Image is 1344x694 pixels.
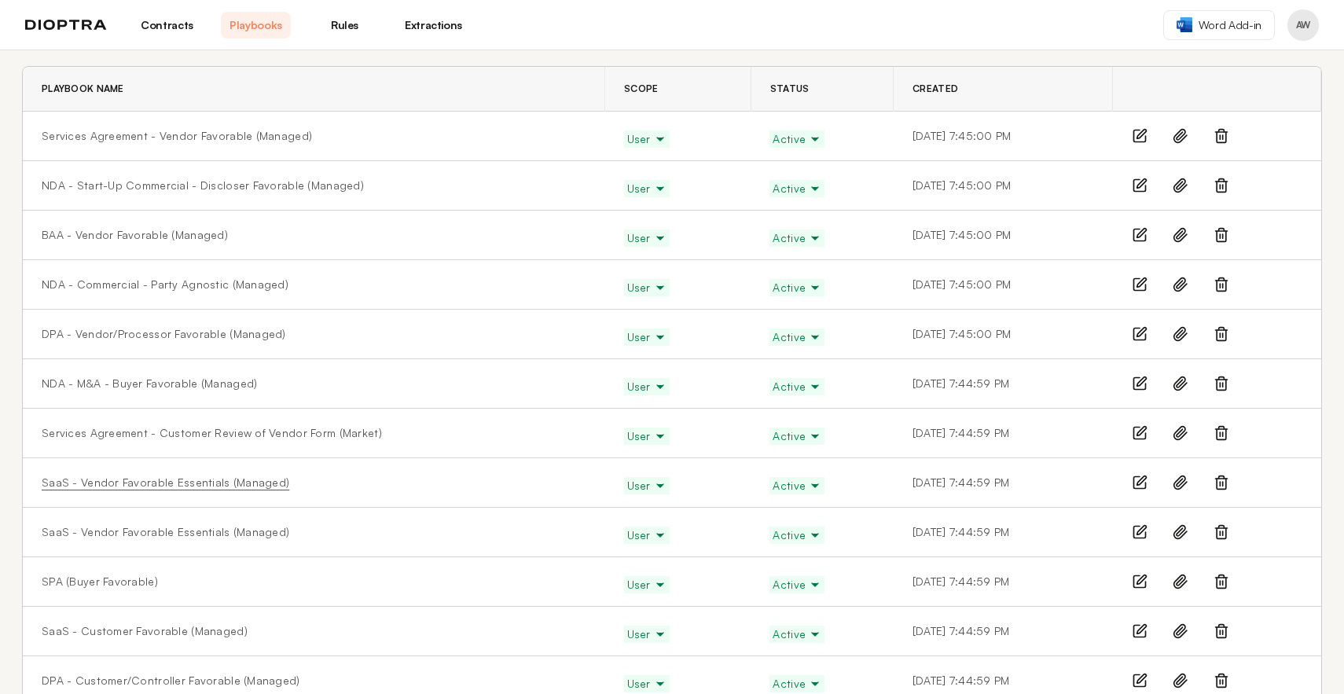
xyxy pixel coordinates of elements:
span: User [627,131,666,147]
span: User [627,379,666,395]
button: User [624,279,670,296]
a: NDA - M&A - Buyer Favorable (Managed) [42,376,257,391]
a: SaaS - Customer Favorable (Managed) [42,623,248,639]
img: logo [25,20,107,31]
td: [DATE] 7:45:00 PM [894,112,1113,161]
span: Active [773,626,821,642]
span: Active [773,478,821,494]
a: Playbooks [221,12,291,39]
button: Active [769,675,824,692]
button: User [624,329,670,346]
span: User [627,626,666,642]
td: [DATE] 7:44:59 PM [894,508,1113,557]
img: word [1177,17,1192,32]
td: [DATE] 7:45:00 PM [894,161,1113,211]
span: Created [913,83,958,95]
button: Active [769,329,824,346]
button: User [624,180,670,197]
td: [DATE] 7:45:00 PM [894,260,1113,310]
span: User [627,181,666,196]
span: User [627,428,666,444]
button: Active [769,279,824,296]
button: Active [769,180,824,197]
a: SaaS - Vendor Favorable Essentials (Managed) [42,475,289,490]
button: Active [769,130,824,148]
span: Active [773,577,821,593]
button: User [624,527,670,544]
span: Active [773,527,821,543]
span: Active [773,181,821,196]
td: [DATE] 7:44:59 PM [894,607,1113,656]
a: SPA (Buyer Favorable) [42,574,158,589]
a: BAA - Vendor Favorable (Managed) [42,227,228,243]
span: Scope [624,83,658,95]
span: Active [773,329,821,345]
span: Active [773,280,821,296]
button: User [624,428,670,445]
span: User [627,280,666,296]
a: Services Agreement - Customer Review of Vendor Form (Market) [42,425,382,441]
td: [DATE] 7:44:59 PM [894,409,1113,458]
span: Word Add-in [1199,17,1261,33]
button: Active [769,527,824,544]
span: User [627,676,666,692]
a: Contracts [132,12,202,39]
a: DPA - Customer/Controller Favorable (Managed) [42,673,300,688]
td: [DATE] 7:45:00 PM [894,310,1113,359]
button: User [624,130,670,148]
span: User [627,478,666,494]
span: Active [773,676,821,692]
a: NDA - Commercial - Party Agnostic (Managed) [42,277,288,292]
button: Active [769,576,824,593]
td: [DATE] 7:44:59 PM [894,458,1113,508]
a: Word Add-in [1163,10,1275,40]
button: User [624,626,670,643]
button: User [624,477,670,494]
td: [DATE] 7:44:59 PM [894,557,1113,607]
span: User [627,230,666,246]
button: Active [769,477,824,494]
span: User [627,527,666,543]
button: Active [769,626,824,643]
button: Active [769,428,824,445]
span: Active [773,428,821,444]
a: Rules [310,12,380,39]
td: [DATE] 7:45:00 PM [894,211,1113,260]
span: Status [770,83,810,95]
span: Active [773,131,821,147]
a: DPA - Vendor/Processor Favorable (Managed) [42,326,286,342]
span: Active [773,230,821,246]
a: Extractions [398,12,468,39]
button: Active [769,229,824,247]
span: User [627,329,666,345]
a: NDA - Start-Up Commercial - Discloser Favorable (Managed) [42,178,364,193]
span: User [627,577,666,593]
button: Profile menu [1287,9,1319,41]
button: User [624,675,670,692]
a: SaaS - Vendor Favorable Essentials (Managed) [42,524,289,540]
button: User [624,229,670,247]
span: Active [773,379,821,395]
button: Active [769,378,824,395]
a: Services Agreement - Vendor Favorable (Managed) [42,128,312,144]
span: Playbook Name [42,83,124,95]
button: User [624,576,670,593]
button: User [624,378,670,395]
td: [DATE] 7:44:59 PM [894,359,1113,409]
